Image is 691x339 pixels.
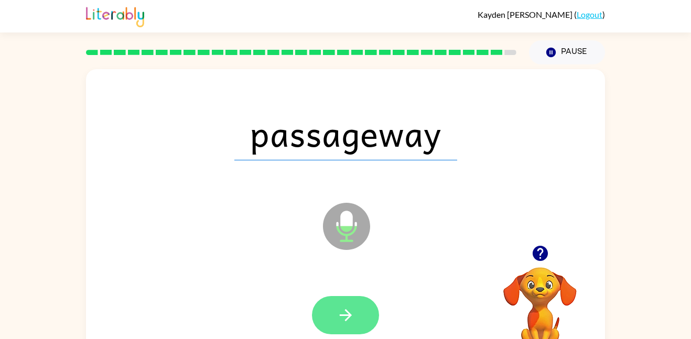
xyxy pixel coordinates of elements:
span: Kayden [PERSON_NAME] [478,9,574,19]
button: Pause [529,40,605,64]
div: ( ) [478,9,605,19]
img: Literably [86,4,144,27]
span: passageway [234,106,457,160]
a: Logout [577,9,602,19]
